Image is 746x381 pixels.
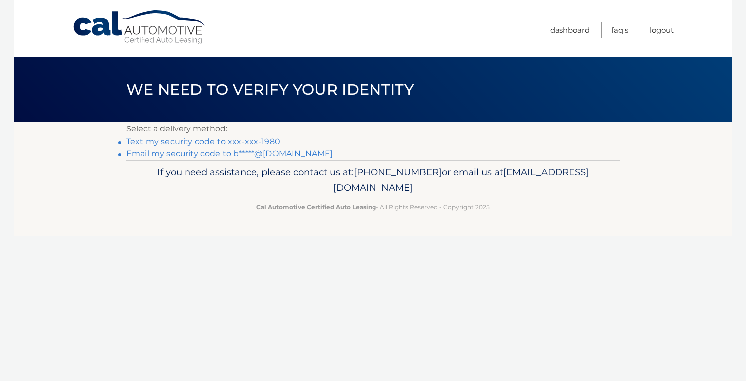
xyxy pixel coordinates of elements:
[256,203,376,211] strong: Cal Automotive Certified Auto Leasing
[354,166,442,178] span: [PHONE_NUMBER]
[133,202,613,212] p: - All Rights Reserved - Copyright 2025
[126,137,280,146] a: Text my security code to xxx-xxx-1980
[611,22,628,38] a: FAQ's
[126,122,620,136] p: Select a delivery method:
[126,80,414,99] span: We need to verify your identity
[550,22,590,38] a: Dashboard
[72,10,207,45] a: Cal Automotive
[126,149,333,158] a: Email my security code to b*****@[DOMAIN_NAME]
[133,164,613,196] p: If you need assistance, please contact us at: or email us at
[650,22,674,38] a: Logout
